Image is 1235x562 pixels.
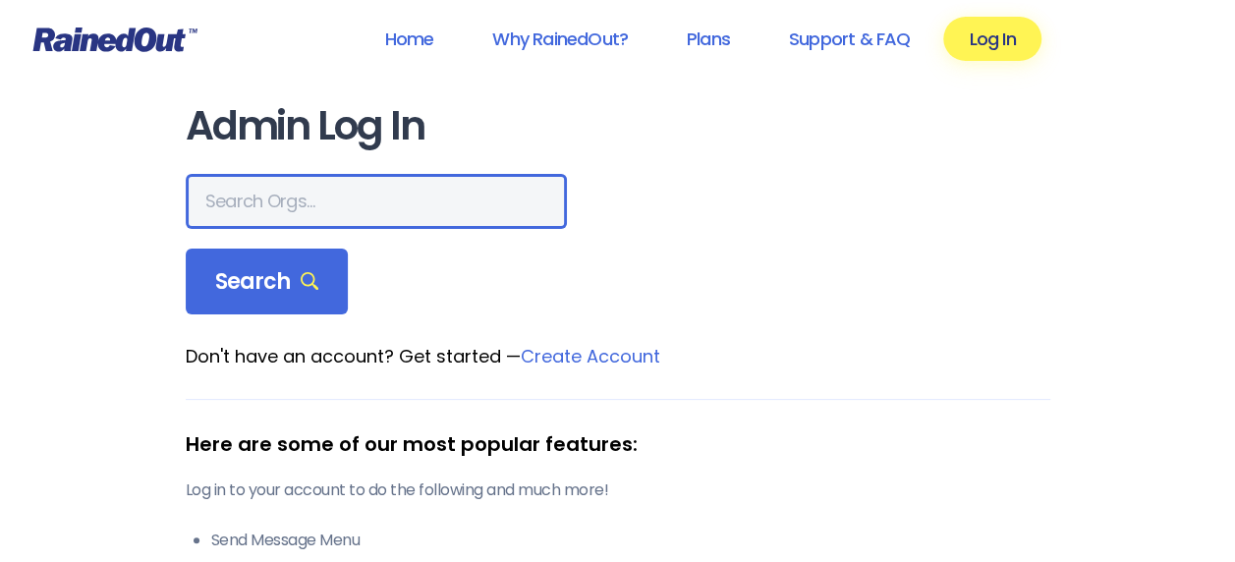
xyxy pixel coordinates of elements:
span: Search [215,268,319,296]
a: Support & FAQ [763,17,935,61]
a: Create Account [521,344,660,368]
input: Search Orgs… [186,174,567,229]
a: Plans [661,17,756,61]
a: Why RainedOut? [467,17,653,61]
p: Log in to your account to do the following and much more! [186,478,1050,502]
a: Log In [943,17,1040,61]
div: Here are some of our most popular features: [186,429,1050,459]
a: Home [359,17,459,61]
h1: Admin Log In [186,104,1050,148]
div: Search [186,249,349,315]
